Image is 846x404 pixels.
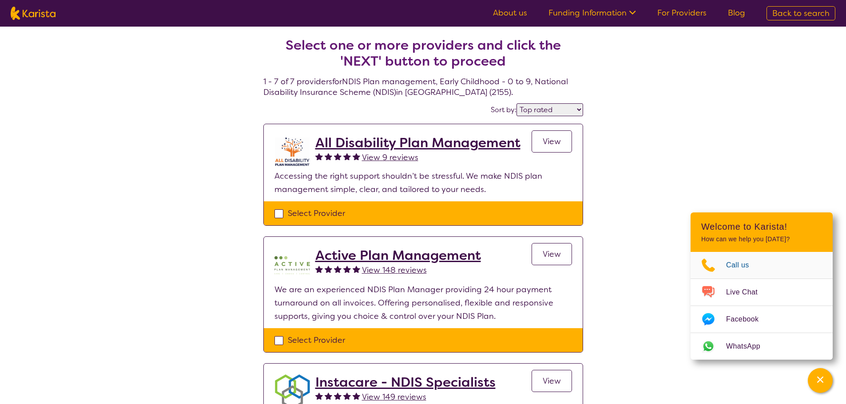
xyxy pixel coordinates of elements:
[532,243,572,265] a: View
[274,247,310,283] img: pypzb5qm7jexfhutod0x.png
[334,265,342,273] img: fullstar
[808,368,833,393] button: Channel Menu
[353,153,360,160] img: fullstar
[325,265,332,273] img: fullstar
[353,265,360,273] img: fullstar
[343,265,351,273] img: fullstar
[343,392,351,400] img: fullstar
[532,130,572,153] a: View
[726,313,769,326] span: Facebook
[353,392,360,400] img: fullstar
[315,265,323,273] img: fullstar
[315,392,323,400] img: fullstar
[726,259,760,272] span: Call us
[325,153,332,160] img: fullstar
[274,169,572,196] p: Accessing the right support shouldn’t be stressful. We make NDIS plan management simple, clear, a...
[315,153,323,160] img: fullstar
[274,135,310,169] img: at5vqv0lot2lggohlylh.jpg
[334,392,342,400] img: fullstar
[691,333,833,360] a: Web link opens in a new tab.
[362,263,427,277] a: View 148 reviews
[362,152,418,163] span: View 9 reviews
[493,8,527,18] a: About us
[543,136,561,147] span: View
[315,135,520,151] a: All Disability Plan Management
[772,8,830,19] span: Back to search
[362,390,426,404] a: View 149 reviews
[315,247,481,263] a: Active Plan Management
[362,265,427,275] span: View 148 reviews
[691,212,833,360] div: Channel Menu
[334,153,342,160] img: fullstar
[657,8,707,18] a: For Providers
[343,153,351,160] img: fullstar
[11,7,56,20] img: Karista logo
[263,16,583,98] h4: 1 - 7 of 7 providers for NDIS Plan management , Early Childhood - 0 to 9 , National Disability In...
[691,252,833,360] ul: Choose channel
[701,221,822,232] h2: Welcome to Karista!
[548,8,636,18] a: Funding Information
[491,105,516,114] label: Sort by:
[767,6,835,20] a: Back to search
[726,286,768,299] span: Live Chat
[543,249,561,259] span: View
[701,235,822,243] p: How can we help you [DATE]?
[362,392,426,402] span: View 149 reviews
[274,37,572,69] h2: Select one or more providers and click the 'NEXT' button to proceed
[362,151,418,164] a: View 9 reviews
[274,283,572,323] p: We are an experienced NDIS Plan Manager providing 24 hour payment turnaround on all invoices. Off...
[325,392,332,400] img: fullstar
[532,370,572,392] a: View
[315,374,496,390] a: Instacare - NDIS Specialists
[543,376,561,386] span: View
[728,8,745,18] a: Blog
[726,340,771,353] span: WhatsApp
